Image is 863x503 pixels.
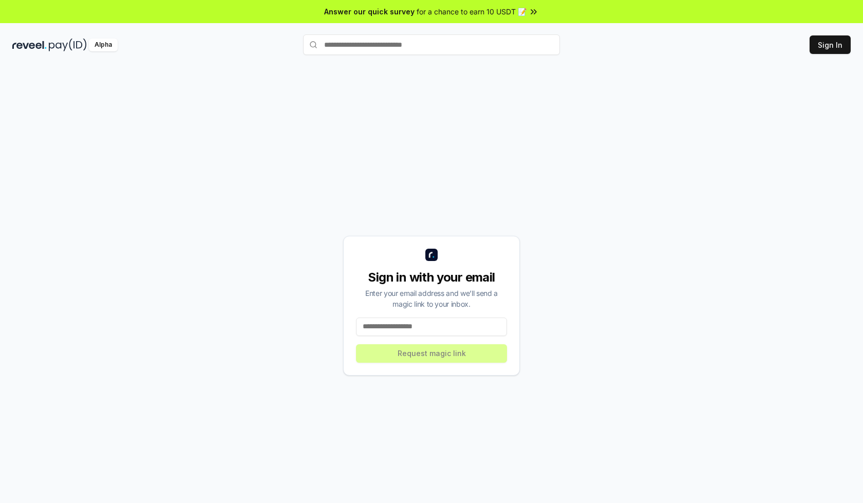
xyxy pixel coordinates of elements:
[356,269,507,286] div: Sign in with your email
[49,39,87,51] img: pay_id
[89,39,118,51] div: Alpha
[810,35,851,54] button: Sign In
[356,288,507,309] div: Enter your email address and we’ll send a magic link to your inbox.
[417,6,527,17] span: for a chance to earn 10 USDT 📝
[425,249,438,261] img: logo_small
[324,6,415,17] span: Answer our quick survey
[12,39,47,51] img: reveel_dark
